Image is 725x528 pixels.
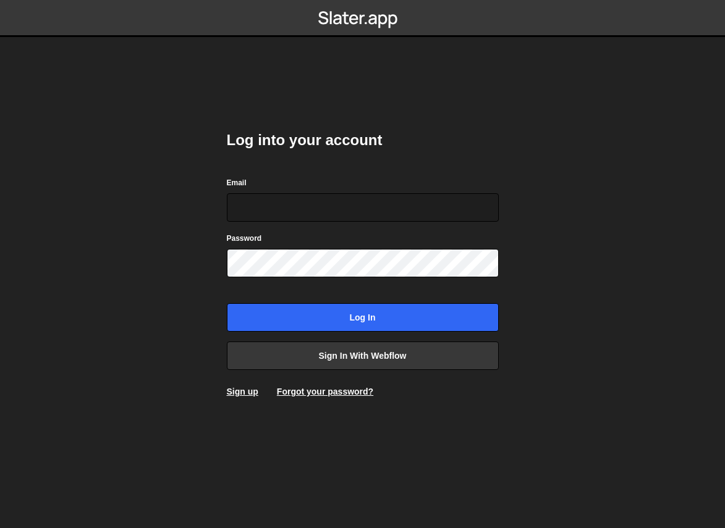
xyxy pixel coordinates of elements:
[227,342,499,370] a: Sign in with Webflow
[227,232,262,245] label: Password
[227,177,247,189] label: Email
[227,387,258,396] a: Sign up
[277,387,373,396] a: Forgot your password?
[227,303,499,332] input: Log in
[227,130,499,150] h2: Log into your account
